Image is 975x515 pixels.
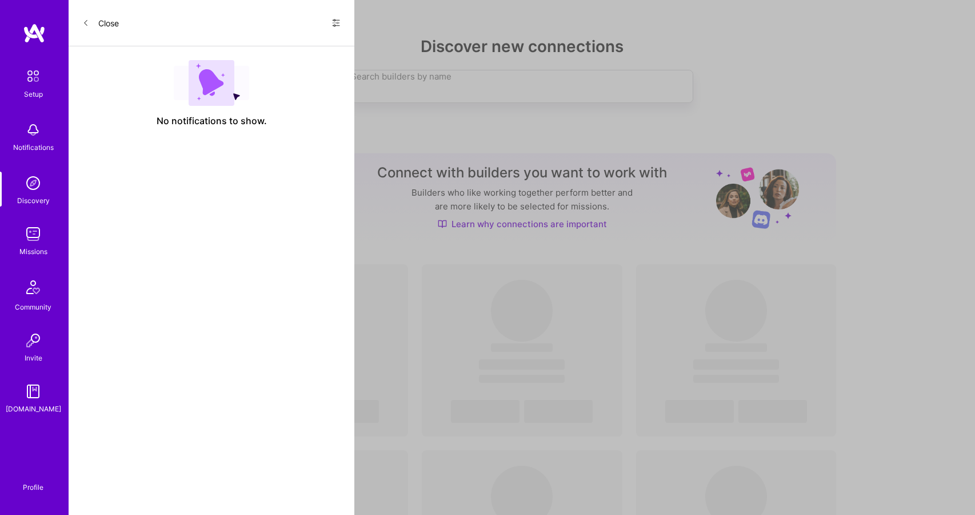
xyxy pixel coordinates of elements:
div: Community [15,301,51,313]
div: Profile [23,481,43,492]
div: [DOMAIN_NAME] [6,403,61,415]
img: discovery [22,172,45,195]
img: Community [19,274,47,301]
img: bell [22,118,45,141]
img: empty [174,60,249,106]
span: No notifications to show. [157,115,267,127]
div: Discovery [17,195,50,207]
img: teamwork [22,223,45,245]
img: guide book [22,380,45,403]
a: Profile [19,469,47,492]
div: Missions [19,245,47,257]
img: Invite [22,329,45,352]
div: Setup [24,88,43,100]
div: Notifications [13,141,54,153]
div: Invite [25,352,42,364]
img: setup [21,64,45,88]
button: Close [82,14,119,32]
img: logo [23,23,46,43]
